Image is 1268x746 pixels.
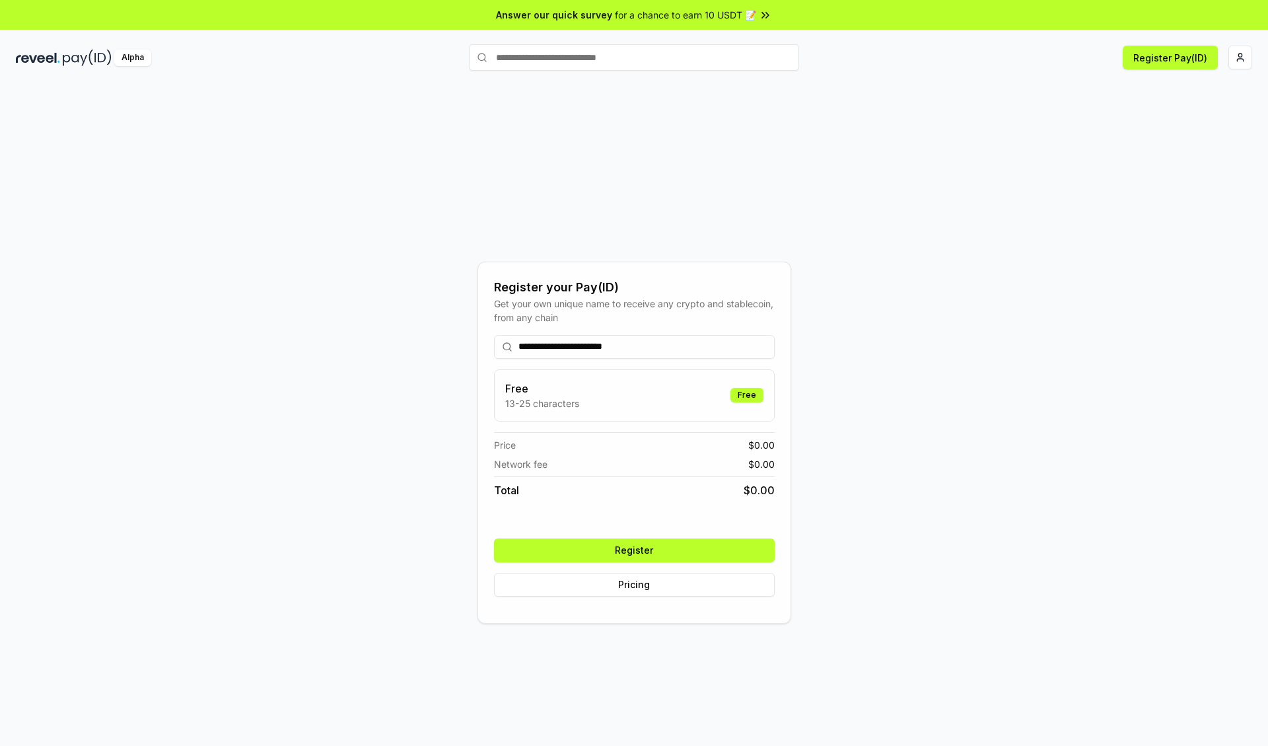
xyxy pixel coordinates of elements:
[16,50,60,66] img: reveel_dark
[615,8,756,22] span: for a chance to earn 10 USDT 📝
[63,50,112,66] img: pay_id
[494,457,547,471] span: Network fee
[1123,46,1218,69] button: Register Pay(ID)
[494,438,516,452] span: Price
[114,50,151,66] div: Alpha
[494,539,775,562] button: Register
[748,438,775,452] span: $ 0.00
[748,457,775,471] span: $ 0.00
[494,573,775,597] button: Pricing
[744,482,775,498] span: $ 0.00
[494,278,775,297] div: Register your Pay(ID)
[730,388,763,402] div: Free
[494,297,775,324] div: Get your own unique name to receive any crypto and stablecoin, from any chain
[505,381,579,396] h3: Free
[494,482,519,498] span: Total
[496,8,612,22] span: Answer our quick survey
[505,396,579,410] p: 13-25 characters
